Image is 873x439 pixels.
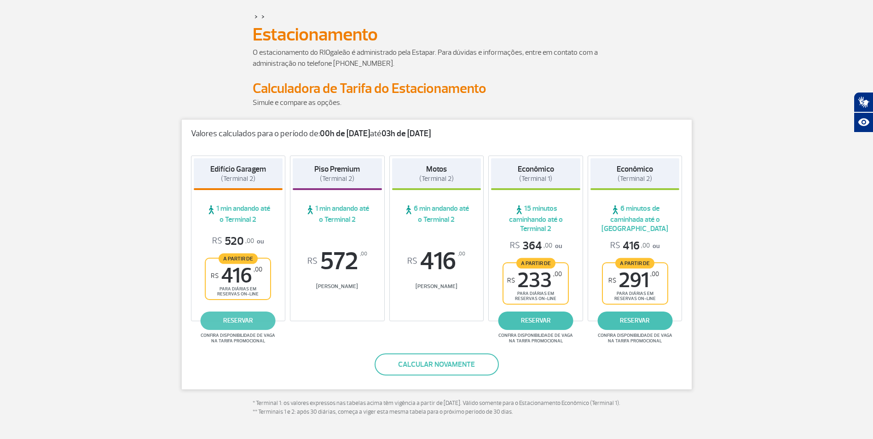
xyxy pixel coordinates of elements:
a: reservar [201,312,276,330]
h2: Calculadora de Tarifa do Estacionamento [253,80,621,97]
span: A partir de [516,258,555,268]
span: A partir de [615,258,654,268]
sup: R$ [407,256,417,266]
strong: Econômico [617,164,653,174]
span: (Terminal 2) [419,174,454,183]
span: A partir de [219,253,258,264]
span: (Terminal 2) [221,174,255,183]
strong: Motos [426,164,447,174]
span: 364 [510,239,552,253]
span: 1 min andando até o Terminal 2 [194,204,283,224]
button: Calcular novamente [375,353,499,375]
sup: R$ [307,256,318,266]
sup: R$ [211,272,219,280]
span: 1 min andando até o Terminal 2 [293,204,382,224]
span: para diárias em reservas on-line [511,291,560,301]
span: 6 minutos de caminhada até o [GEOGRAPHIC_DATA] [590,204,680,233]
p: ou [510,239,562,253]
strong: 03h de [DATE] [382,128,431,139]
span: 291 [608,270,659,291]
span: 520 [212,234,254,248]
p: Valores calculados para o período de: até [191,129,682,139]
span: para diárias em reservas on-line [611,291,659,301]
sup: ,00 [360,249,367,259]
a: reservar [597,312,672,330]
h1: Estacionamento [253,27,621,42]
span: Confira disponibilidade de vaga na tarifa promocional [497,333,574,344]
p: ou [610,239,659,253]
strong: Piso Premium [314,164,360,174]
strong: 00h de [DATE] [320,128,370,139]
sup: ,00 [458,249,465,259]
strong: Econômico [518,164,554,174]
a: > [261,11,265,22]
p: O estacionamento do RIOgaleão é administrado pela Estapar. Para dúvidas e informações, entre em c... [253,47,621,69]
span: 6 min andando até o Terminal 2 [392,204,481,224]
span: (Terminal 1) [519,174,552,183]
span: 15 minutos caminhando até o Terminal 2 [491,204,580,233]
span: 572 [293,249,382,274]
span: Confira disponibilidade de vaga na tarifa promocional [596,333,674,344]
span: 416 [392,249,481,274]
p: ou [212,234,264,248]
span: (Terminal 2) [618,174,652,183]
sup: R$ [507,277,515,284]
button: Abrir recursos assistivos. [854,112,873,133]
span: [PERSON_NAME] [293,283,382,290]
a: reservar [498,312,573,330]
div: Plugin de acessibilidade da Hand Talk. [854,92,873,133]
sup: ,00 [254,266,262,273]
span: para diárias em reservas on-line [214,286,262,297]
span: 416 [211,266,262,286]
strong: Edifício Garagem [210,164,266,174]
sup: ,00 [650,270,659,278]
span: [PERSON_NAME] [392,283,481,290]
span: 416 [610,239,650,253]
p: Simule e compare as opções. [253,97,621,108]
p: * Terminal 1: os valores expressos nas tabelas acima têm vigência a partir de [DATE]. Válido some... [253,399,621,417]
button: Abrir tradutor de língua de sinais. [854,92,873,112]
span: (Terminal 2) [320,174,354,183]
span: 233 [507,270,562,291]
sup: ,00 [553,270,562,278]
span: Confira disponibilidade de vaga na tarifa promocional [199,333,277,344]
a: > [254,11,258,22]
sup: R$ [608,277,616,284]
